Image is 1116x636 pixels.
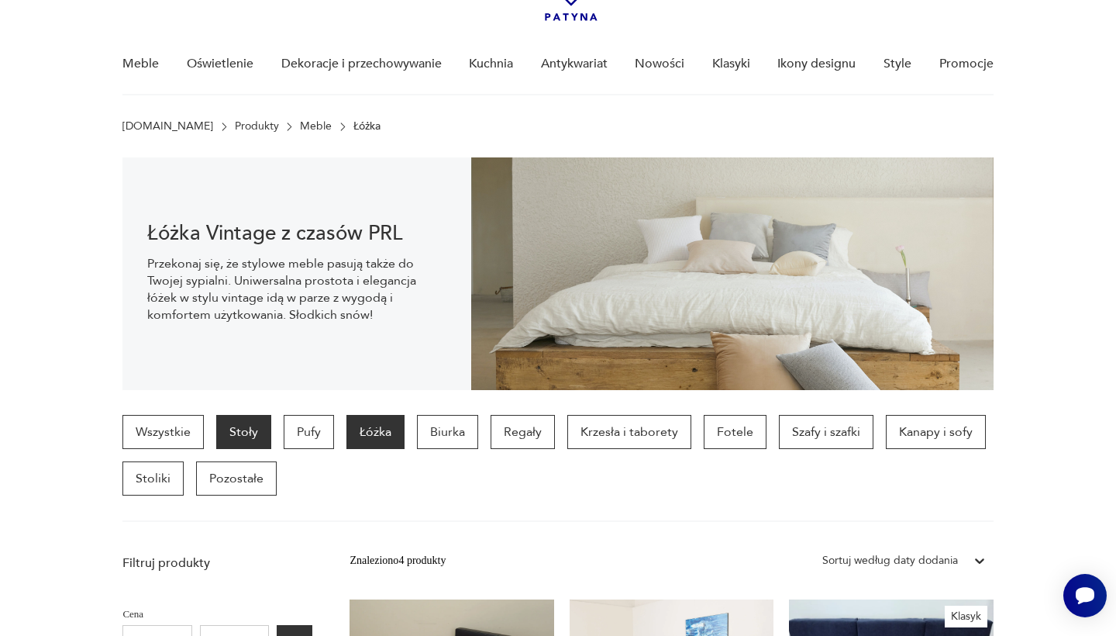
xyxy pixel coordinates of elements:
[471,157,994,390] img: 2ae03b4a53235da2107dc325ac1aff74.jpg
[196,461,277,496] a: Pozostałe
[712,34,750,94] a: Klasyki
[122,120,213,133] a: [DOMAIN_NAME]
[469,34,513,94] a: Kuchnia
[122,555,312,572] p: Filtruj produkty
[822,552,958,569] div: Sortuj według daty dodania
[235,120,279,133] a: Produkty
[777,34,856,94] a: Ikony designu
[541,34,608,94] a: Antykwariat
[147,255,446,323] p: Przekonaj się, że stylowe meble pasują także do Twojej sypialni. Uniwersalna prostota i elegancja...
[704,415,766,449] a: Fotele
[122,415,204,449] a: Wszystkie
[1063,574,1107,617] iframe: Smartsupp widget button
[284,415,334,449] a: Pufy
[147,224,446,243] h1: Łóżka Vintage z czasów PRL
[281,34,442,94] a: Dekoracje i przechowywanie
[187,34,253,94] a: Oświetlenie
[883,34,911,94] a: Style
[122,461,184,496] a: Stoliki
[353,120,381,133] p: Łóżka
[491,415,555,449] a: Regały
[350,552,446,569] div: Znaleziono 4 produkty
[779,415,873,449] a: Szafy i szafki
[567,415,691,449] a: Krzesła i taborety
[939,34,994,94] a: Promocje
[300,120,332,133] a: Meble
[216,415,271,449] a: Stoły
[346,415,405,449] a: Łóżka
[122,34,159,94] a: Meble
[635,34,684,94] a: Nowości
[417,415,478,449] a: Biurka
[122,606,312,623] p: Cena
[886,415,986,449] a: Kanapy i sofy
